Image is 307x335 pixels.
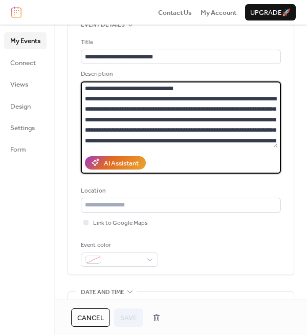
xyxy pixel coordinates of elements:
[11,7,21,18] img: logo
[81,186,279,196] div: Location
[201,8,236,18] span: My Account
[158,8,192,18] span: Contact Us
[81,69,279,79] div: Description
[81,240,156,250] div: Event color
[85,156,146,170] button: AI Assistant
[4,54,47,71] a: Connect
[10,36,40,46] span: My Events
[81,37,279,48] div: Title
[158,7,192,17] a: Contact Us
[4,119,47,136] a: Settings
[10,123,35,133] span: Settings
[4,141,47,157] a: Form
[201,7,236,17] a: My Account
[4,98,47,114] a: Design
[10,101,31,112] span: Design
[4,76,47,92] a: Views
[81,287,124,298] span: Date and time
[81,20,125,30] span: Event details
[93,218,148,228] span: Link to Google Maps
[250,8,291,18] span: Upgrade 🚀
[4,32,47,49] a: My Events
[10,79,28,90] span: Views
[71,308,110,327] button: Cancel
[10,58,36,68] span: Connect
[104,158,139,169] div: AI Assistant
[245,4,296,20] button: Upgrade🚀
[77,313,104,323] span: Cancel
[10,144,26,155] span: Form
